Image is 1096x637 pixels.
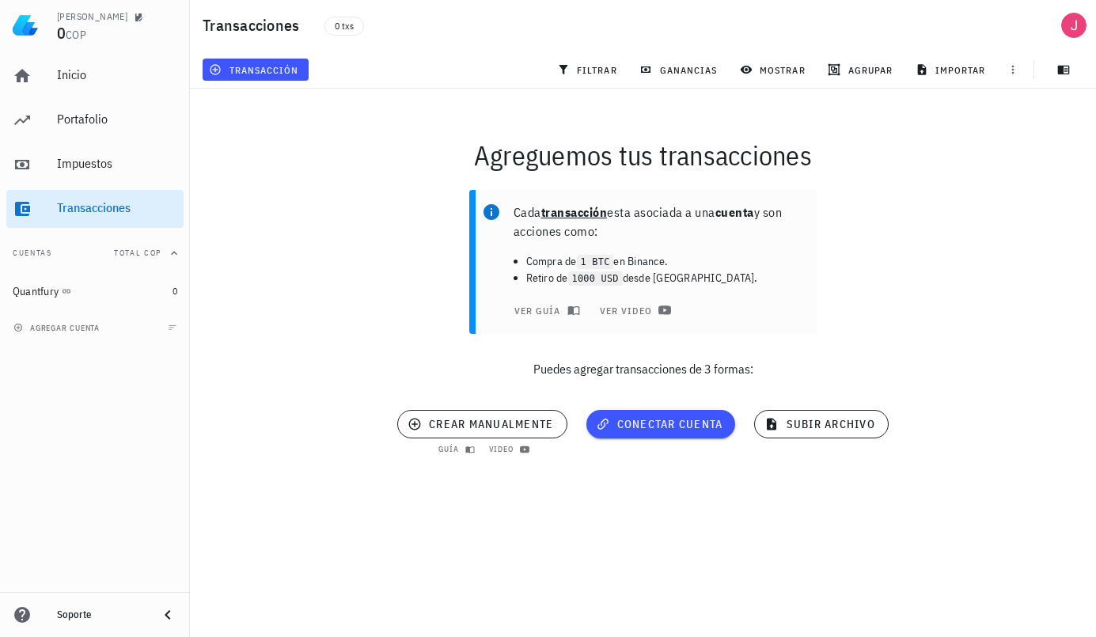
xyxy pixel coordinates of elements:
span: importar [919,63,986,76]
h1: Transacciones [203,13,305,38]
button: mostrar [734,59,815,81]
div: [PERSON_NAME] [57,10,127,23]
b: cuenta [715,204,754,220]
a: video [481,442,533,457]
a: Inicio [6,57,184,95]
code: 1 BTC [577,255,614,270]
span: Total COP [114,248,161,258]
span: 0 txs [335,17,354,35]
div: Portafolio [57,112,177,127]
button: subir archivo [754,410,888,438]
div: avatar [1061,13,1087,38]
div: Soporte [57,609,146,621]
span: 0 [57,22,66,44]
div: Inicio [57,67,177,82]
a: Impuestos [6,146,184,184]
button: agrupar [821,59,902,81]
button: crear manualmente [397,410,567,438]
span: mostrar [743,63,806,76]
span: crear manualmente [411,417,553,431]
span: 0 [173,285,177,297]
div: Impuestos [57,156,177,171]
span: agrupar [831,63,893,76]
a: Portafolio [6,101,184,139]
span: COP [66,28,86,42]
b: transacción [541,204,608,220]
span: ganancias [643,63,717,76]
p: Puedes agregar transacciones de 3 formas: [190,359,1096,378]
span: ver guía [514,304,577,317]
div: Quantfury [13,285,59,298]
button: ganancias [633,59,727,81]
button: conectar cuenta [586,410,736,438]
button: CuentasTotal COP [6,234,184,272]
a: ver video [590,299,678,321]
span: agregar cuenta [17,323,100,333]
li: Retiro de desde [GEOGRAPHIC_DATA]. [526,270,805,286]
span: transacción [212,63,298,76]
img: LedgiFi [13,13,38,38]
button: agregar cuenta [9,320,107,336]
button: filtrar [551,59,627,81]
code: 1000 USD [568,271,623,286]
button: guía [431,442,479,457]
li: Compra de en Binance. [526,253,805,270]
a: Transacciones [6,190,184,228]
a: Quantfury 0 [6,272,184,310]
div: Transacciones [57,200,177,215]
span: subir archivo [768,417,874,431]
span: ver video [599,304,668,317]
span: guía [438,444,471,454]
span: filtrar [560,63,617,76]
button: ver guía [504,299,587,321]
p: Cada esta asociada a una y son acciones como: [514,203,805,241]
button: importar [908,59,996,81]
span: video [488,444,526,454]
button: transacción [203,59,309,81]
span: conectar cuenta [599,417,723,431]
